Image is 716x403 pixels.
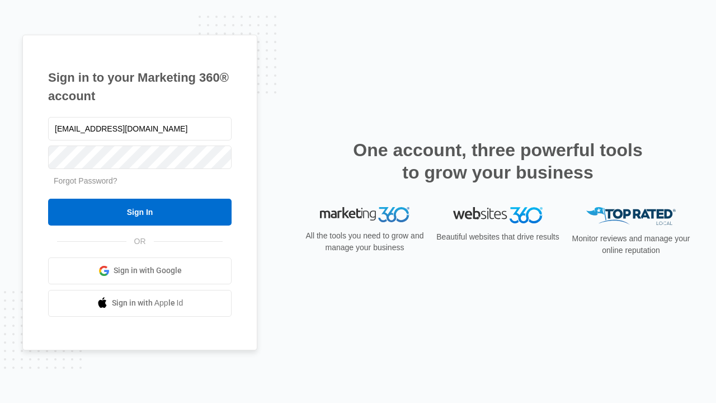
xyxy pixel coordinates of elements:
[302,230,427,254] p: All the tools you need to grow and manage your business
[48,199,232,226] input: Sign In
[568,233,694,256] p: Monitor reviews and manage your online reputation
[48,68,232,105] h1: Sign in to your Marketing 360® account
[48,290,232,317] a: Sign in with Apple Id
[48,117,232,140] input: Email
[320,207,409,223] img: Marketing 360
[586,207,676,226] img: Top Rated Local
[126,236,154,247] span: OR
[435,231,560,243] p: Beautiful websites that drive results
[114,265,182,277] span: Sign in with Google
[453,207,543,223] img: Websites 360
[350,139,646,184] h2: One account, three powerful tools to grow your business
[48,257,232,284] a: Sign in with Google
[112,297,183,309] span: Sign in with Apple Id
[54,176,117,185] a: Forgot Password?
